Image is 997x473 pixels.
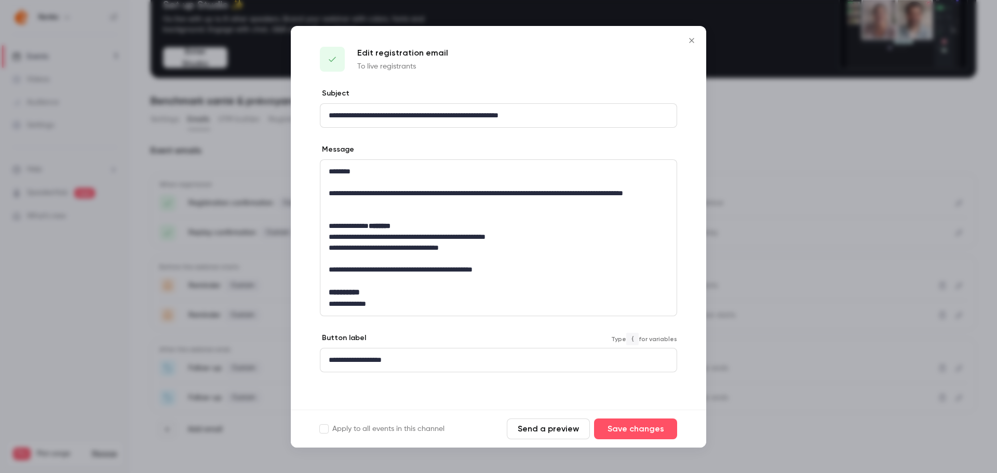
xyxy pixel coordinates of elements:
div: editor [320,104,677,127]
code: { [626,333,639,345]
p: Edit registration email [357,47,448,59]
button: Close [681,30,702,51]
div: editor [320,348,677,372]
button: Send a preview [507,418,590,439]
label: Button label [320,333,366,343]
label: Apply to all events in this channel [320,424,444,434]
span: Type for variables [611,333,677,345]
p: To live registrants [357,61,448,72]
label: Subject [320,88,349,99]
div: editor [320,160,677,316]
label: Message [320,144,354,155]
button: Save changes [594,418,677,439]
